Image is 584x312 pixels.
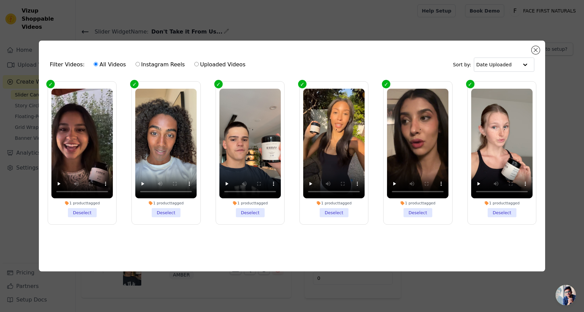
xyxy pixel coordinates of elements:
label: All Videos [93,60,126,69]
div: 1 product tagged [219,201,281,205]
div: Sort by: [453,58,534,72]
label: Uploaded Videos [194,60,246,69]
div: Filter Videos: [50,57,249,72]
label: Instagram Reels [135,60,185,69]
div: 1 product tagged [136,201,197,205]
div: Open chat [556,285,576,305]
div: 1 product tagged [387,201,448,205]
div: 1 product tagged [303,201,365,205]
div: 1 product tagged [51,201,113,205]
button: Close modal [532,46,540,54]
div: 1 product tagged [471,201,533,205]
